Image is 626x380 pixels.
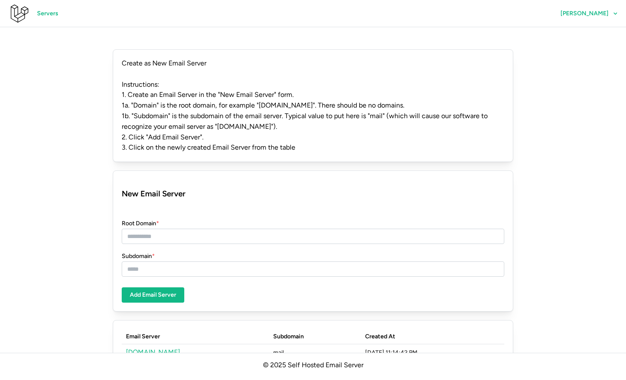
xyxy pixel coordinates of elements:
td: [DATE] 11:14:42 PM [361,344,504,361]
p: Create as New Email Server [122,58,504,69]
a: [DOMAIN_NAME] [126,348,180,356]
th: Created At [361,329,504,344]
th: Email Server [122,329,269,344]
button: Add Email Server [122,287,184,303]
p: 1a. "Domain" is the root domain, for example "[DOMAIN_NAME]". There should be no domains. [122,100,504,111]
span: Servers [37,6,58,21]
p: 1. Create an Email Server in the "New Email Server" form. [122,90,504,100]
span: Add Email Server [130,288,176,302]
p: Instructions: [122,79,504,90]
p: 2. Click "Add Email Server". [122,132,504,143]
h3: New Email Server [122,187,504,200]
td: mail [269,344,361,361]
iframe: HelpCrunch [507,342,617,371]
label: Root Domain [122,219,159,228]
p: 3. Click on the newly created Email Server from the table [122,142,504,153]
label: Subdomain [122,252,155,261]
th: Subdomain [269,329,361,344]
button: [PERSON_NAME] [552,6,626,21]
span: [PERSON_NAME] [560,11,609,17]
a: Servers [29,6,66,21]
p: 1b. "Subdomain" is the subdomain of the email server. Typical value to put here is "mail" (which ... [122,111,504,132]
